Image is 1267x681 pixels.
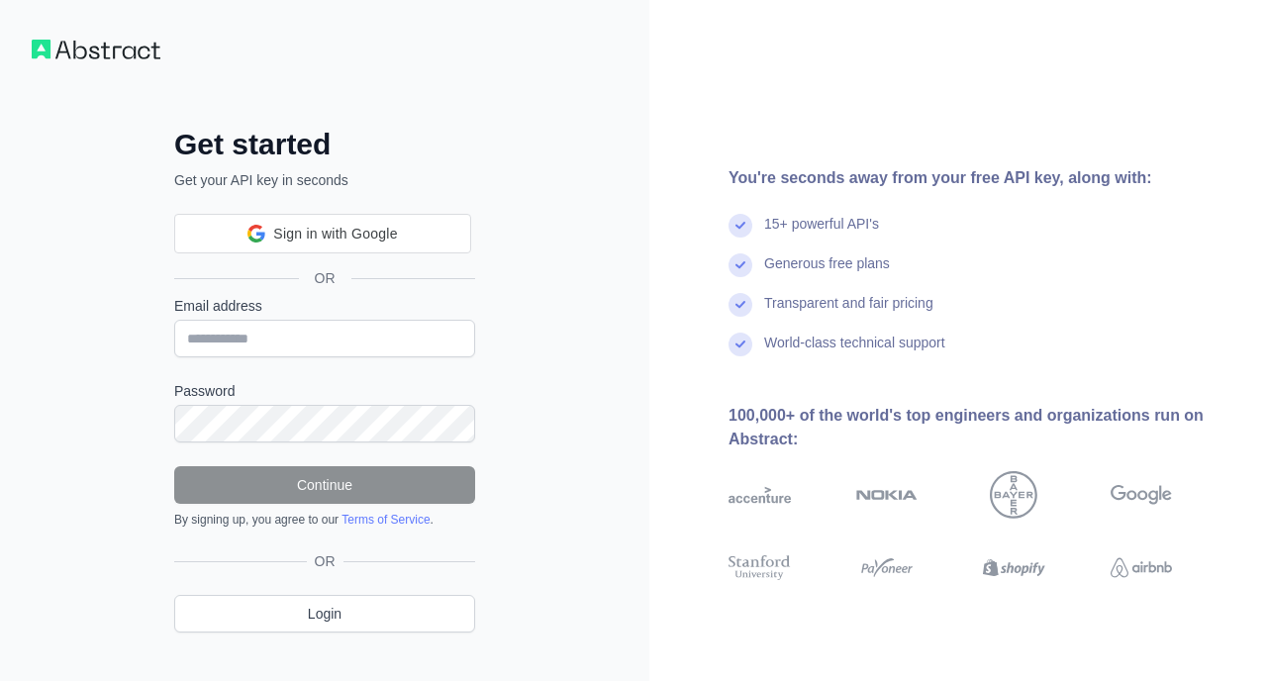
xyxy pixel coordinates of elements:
img: check mark [729,214,752,238]
a: Login [174,595,475,632]
div: 15+ powerful API's [764,214,879,253]
a: Terms of Service [341,513,430,527]
div: You're seconds away from your free API key, along with: [729,166,1235,190]
img: nokia [856,471,919,519]
label: Email address [174,296,475,316]
img: google [1111,471,1173,519]
span: OR [299,268,351,288]
div: By signing up, you agree to our . [174,512,475,528]
div: World-class technical support [764,333,945,372]
img: check mark [729,333,752,356]
img: stanford university [729,552,791,583]
img: Workflow [32,40,160,59]
img: check mark [729,253,752,277]
div: Sign in with Google [174,214,471,253]
div: Generous free plans [764,253,890,293]
img: airbnb [1111,552,1173,583]
img: check mark [729,293,752,317]
label: Password [174,381,475,401]
div: 100,000+ of the world's top engineers and organizations run on Abstract: [729,404,1235,451]
p: Get your API key in seconds [174,170,475,190]
img: payoneer [856,552,919,583]
button: Continue [174,466,475,504]
img: accenture [729,471,791,519]
h2: Get started [174,127,475,162]
img: shopify [983,552,1045,583]
img: bayer [990,471,1037,519]
span: Sign in with Google [273,224,397,244]
span: OR [307,551,343,571]
div: Transparent and fair pricing [764,293,933,333]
